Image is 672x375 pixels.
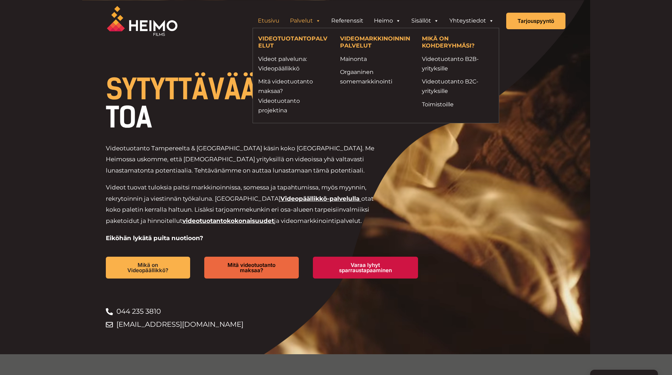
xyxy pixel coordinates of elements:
a: Varaa lyhyt sparraustapaaminen [313,257,418,279]
a: Mainonta [340,54,411,64]
a: 044 235 3810 [106,305,432,318]
span: 044 235 3810 [115,305,161,318]
span: SYTYTTÄVÄÄ [106,73,257,106]
a: Palvelut [285,14,326,28]
a: Toimistoille [422,100,493,109]
h1: VIDEOTUOTANTOA [106,75,432,132]
span: Mitä videotuotanto maksaa? [216,262,287,273]
a: Videopäällikkö-palvelulla [280,195,359,202]
h4: MIKÄ ON KOHDERYHMÄSI? [422,35,493,50]
span: valmiiksi paketoidut ja hinnoitellut [106,206,369,224]
a: Mitä videotuotanto maksaa?Videotuotanto projektina [258,77,329,115]
a: Orgaaninen somemarkkinointi [340,67,411,86]
p: Videotuotanto Tampereelta & [GEOGRAPHIC_DATA] käsin koko [GEOGRAPHIC_DATA]. Me Heimossa uskomme, ... [106,143,384,176]
strong: Eiköhän lykätä puita nuotioon? [106,235,203,242]
a: Referenssit [326,14,369,28]
h4: VIDEOTUOTANTOPALVELUT [258,35,329,50]
h4: VIDEOMARKKINOINNIN PALVELUT [340,35,411,50]
a: Heimo [369,14,406,28]
aside: Header Widget 1 [249,14,503,28]
a: videotuotantokokonaisuudet [182,217,274,224]
span: kunkin eri osa-alueen tarpeisiin [249,206,343,213]
a: Yhteystiedot [444,14,499,28]
span: Varaa lyhyt sparraustapaaminen [324,262,407,273]
span: Mikä on Videopäällikkö? [117,262,179,273]
a: Sisällöt [406,14,444,28]
span: ja videomarkkinointipalvelut. [274,217,362,224]
a: Videotuotanto B2C-yrityksille [422,77,493,96]
span: [EMAIL_ADDRESS][DOMAIN_NAME] [115,318,243,331]
a: Mikä on Videopäällikkö? [106,257,190,279]
a: Mitä videotuotanto maksaa? [204,257,298,279]
a: Tarjouspyyntö [506,13,565,29]
a: Videotuotanto B2B-yrityksille [422,54,493,73]
p: Videot tuovat tuloksia paitsi markkinoinnissa, somessa ja tapahtumissa, myös myynnin, rekrytoinni... [106,182,384,226]
a: [EMAIL_ADDRESS][DOMAIN_NAME] [106,318,432,331]
a: Videot palveluna: Videopäällikkö [258,54,329,73]
img: Heimo Filmsin logo [107,6,177,36]
a: Etusivu [253,14,285,28]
